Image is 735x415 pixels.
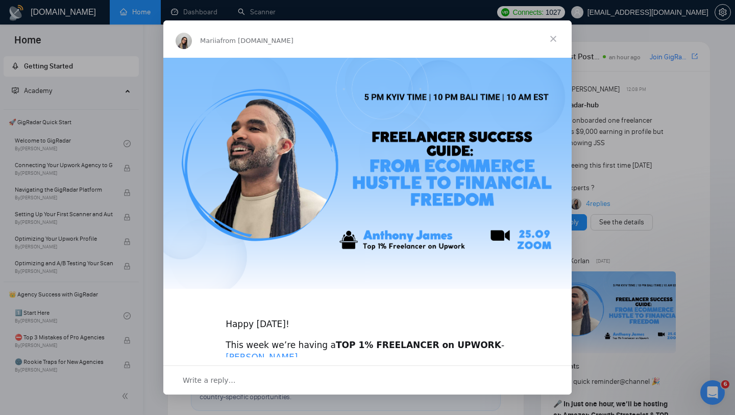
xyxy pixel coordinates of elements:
a: [PERSON_NAME] [226,352,298,362]
div: Open conversation and reply [163,365,572,395]
div: This week we’re having a - [226,339,509,364]
b: TOP 1% FREELANCER on UPWORK [336,340,501,350]
img: Profile image for Mariia [176,33,192,49]
span: from [DOMAIN_NAME] [220,37,293,44]
span: Mariia [200,37,220,44]
span: Write a reply… [183,374,236,387]
span: Close [535,20,572,57]
div: Happy [DATE]! [226,306,509,331]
